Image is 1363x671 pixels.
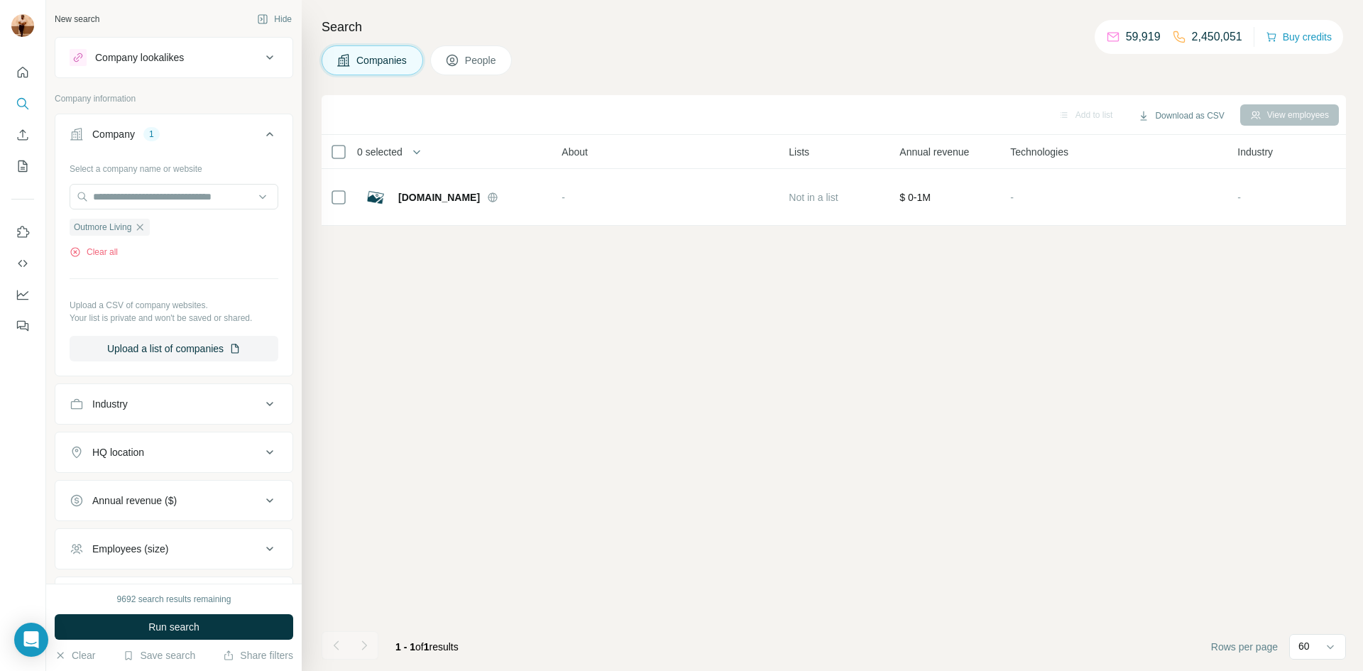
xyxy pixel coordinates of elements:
[55,648,95,662] button: Clear
[148,620,199,634] span: Run search
[70,336,278,361] button: Upload a list of companies
[789,192,838,203] span: Not in a list
[123,648,195,662] button: Save search
[398,190,480,204] span: [DOMAIN_NAME]
[1128,105,1234,126] button: Download as CSV
[1298,639,1310,653] p: 60
[1010,192,1014,203] span: -
[55,92,293,105] p: Company information
[223,648,293,662] button: Share filters
[70,157,278,175] div: Select a company name or website
[70,299,278,312] p: Upload a CSV of company websites.
[70,246,118,258] button: Clear all
[74,221,131,234] span: Outmore Living
[14,623,48,657] div: Open Intercom Messenger
[1237,145,1273,159] span: Industry
[1192,28,1242,45] p: 2,450,051
[95,50,184,65] div: Company lookalikes
[55,580,292,614] button: Technologies
[92,127,135,141] div: Company
[395,641,459,653] span: results
[562,192,565,203] span: -
[465,53,498,67] span: People
[562,145,588,159] span: About
[415,641,424,653] span: of
[55,13,99,26] div: New search
[55,532,292,566] button: Employees (size)
[395,641,415,653] span: 1 - 1
[55,435,292,469] button: HQ location
[11,14,34,37] img: Avatar
[357,145,403,159] span: 0 selected
[1010,145,1068,159] span: Technologies
[55,484,292,518] button: Annual revenue ($)
[1211,640,1278,654] span: Rows per page
[117,593,231,606] div: 9692 search results remaining
[92,493,177,508] div: Annual revenue ($)
[11,282,34,307] button: Dashboard
[322,17,1346,37] h4: Search
[55,387,292,421] button: Industry
[1237,192,1241,203] span: -
[789,145,809,159] span: Lists
[899,192,931,203] span: $ 0-1M
[1266,27,1332,47] button: Buy credits
[11,153,34,179] button: My lists
[70,312,278,324] p: Your list is private and won't be saved or shared.
[1126,28,1161,45] p: 59,919
[899,145,969,159] span: Annual revenue
[92,397,128,411] div: Industry
[55,40,292,75] button: Company lookalikes
[11,60,34,85] button: Quick start
[247,9,302,30] button: Hide
[356,53,408,67] span: Companies
[11,313,34,339] button: Feedback
[424,641,429,653] span: 1
[11,219,34,245] button: Use Surfe on LinkedIn
[143,128,160,141] div: 1
[364,186,387,209] img: Logo of trinitymonsters.com
[55,614,293,640] button: Run search
[11,91,34,116] button: Search
[11,122,34,148] button: Enrich CSV
[92,542,168,556] div: Employees (size)
[92,445,144,459] div: HQ location
[11,251,34,276] button: Use Surfe API
[55,117,292,157] button: Company1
